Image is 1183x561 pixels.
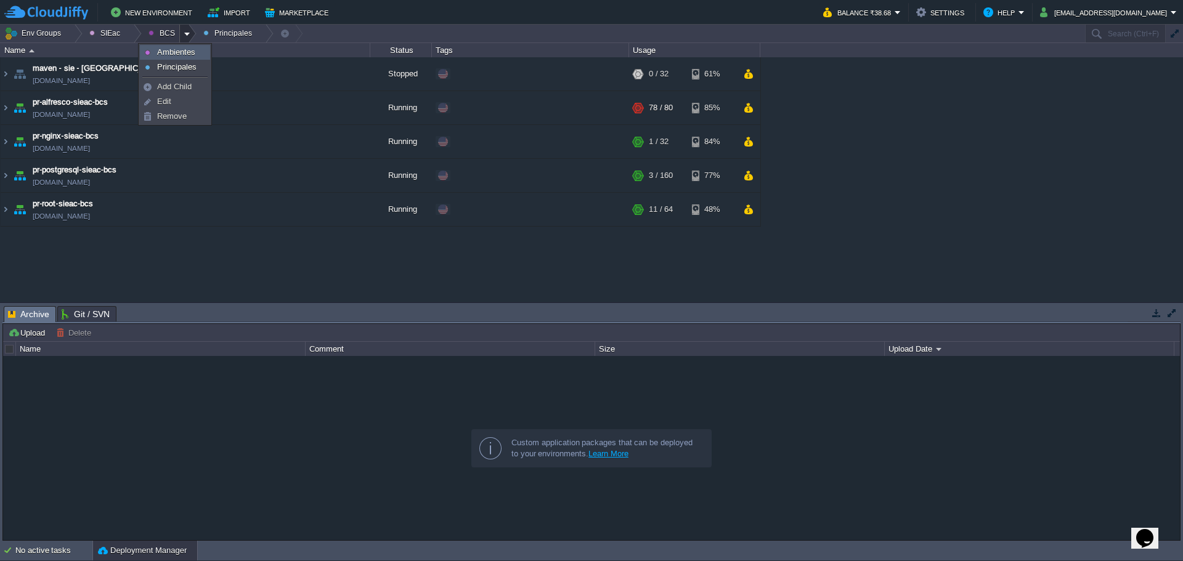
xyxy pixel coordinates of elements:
[1,159,10,192] img: AMDAwAAAACH5BAEAAAAALAAAAAABAAEAAAICRAEAOw==
[370,159,432,192] div: Running
[4,25,65,42] button: Env Groups
[62,307,110,321] span: Git / SVN
[140,95,209,108] a: Edit
[33,198,93,210] a: pr-root-sieac-bcs
[8,307,49,322] span: Archive
[111,5,196,20] button: New Environment
[11,159,28,192] img: AMDAwAAAACH5BAEAAAAALAAAAAABAAEAAAICRAEAOw==
[33,62,211,75] a: maven - sie - [GEOGRAPHIC_DATA][US_STATE]
[203,25,256,42] button: Principales
[306,342,595,356] div: Comment
[370,193,432,226] div: Running
[140,110,209,123] a: Remove
[33,164,116,176] a: pr-postgresql-sieac-bcs
[588,449,628,458] a: Learn More
[370,57,432,91] div: Stopped
[89,25,124,42] button: SIEac
[649,125,669,158] div: 1 / 32
[692,57,732,91] div: 61%
[885,342,1174,356] div: Upload Date
[692,159,732,192] div: 77%
[11,193,28,226] img: AMDAwAAAACH5BAEAAAAALAAAAAABAAEAAAICRAEAOw==
[1131,512,1171,549] iframe: chat widget
[370,125,432,158] div: Running
[692,193,732,226] div: 48%
[33,142,90,155] span: [DOMAIN_NAME]
[157,82,192,91] span: Add Child
[649,91,673,124] div: 78 / 80
[649,159,673,192] div: 3 / 160
[33,130,99,142] a: pr-nginx-sieac-bcs
[33,75,90,87] span: [DOMAIN_NAME]
[511,437,701,459] div: Custom application packages that can be deployed to your environments.
[692,91,732,124] div: 85%
[630,43,760,57] div: Usage
[371,43,431,57] div: Status
[148,25,179,42] button: BCS
[433,43,628,57] div: Tags
[1,91,10,124] img: AMDAwAAAACH5BAEAAAAALAAAAAABAAEAAAICRAEAOw==
[1,125,10,158] img: AMDAwAAAACH5BAEAAAAALAAAAAABAAEAAAICRAEAOw==
[1,57,10,91] img: AMDAwAAAACH5BAEAAAAALAAAAAABAAEAAAICRAEAOw==
[15,541,92,560] div: No active tasks
[11,91,28,124] img: AMDAwAAAACH5BAEAAAAALAAAAAABAAEAAAICRAEAOw==
[208,5,254,20] button: Import
[11,57,28,91] img: AMDAwAAAACH5BAEAAAAALAAAAAABAAEAAAICRAEAOw==
[983,5,1018,20] button: Help
[157,47,195,57] span: Ambientes
[33,108,90,121] span: [DOMAIN_NAME]
[157,62,197,71] span: Principales
[265,5,332,20] button: Marketplace
[140,46,209,59] a: Ambientes
[1040,5,1171,20] button: [EMAIL_ADDRESS][DOMAIN_NAME]
[1,193,10,226] img: AMDAwAAAACH5BAEAAAAALAAAAAABAAEAAAICRAEAOw==
[1,43,370,57] div: Name
[596,342,884,356] div: Size
[11,125,28,158] img: AMDAwAAAACH5BAEAAAAALAAAAAABAAEAAAICRAEAOw==
[33,210,90,222] a: [DOMAIN_NAME]
[98,544,187,557] button: Deployment Manager
[8,327,49,338] button: Upload
[140,60,209,74] a: Principales
[56,327,95,338] button: Delete
[649,193,673,226] div: 11 / 64
[157,97,171,106] span: Edit
[33,96,108,108] a: pr-alfresco-sieac-bcs
[140,80,209,94] a: Add Child
[29,49,35,52] img: AMDAwAAAACH5BAEAAAAALAAAAAABAAEAAAICRAEAOw==
[4,5,88,20] img: CloudJiffy
[649,57,669,91] div: 0 / 32
[823,5,895,20] button: Balance ₹38.68
[157,111,187,121] span: Remove
[692,125,732,158] div: 84%
[370,91,432,124] div: Running
[17,342,305,356] div: Name
[916,5,968,20] button: Settings
[33,176,90,188] span: [DOMAIN_NAME]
